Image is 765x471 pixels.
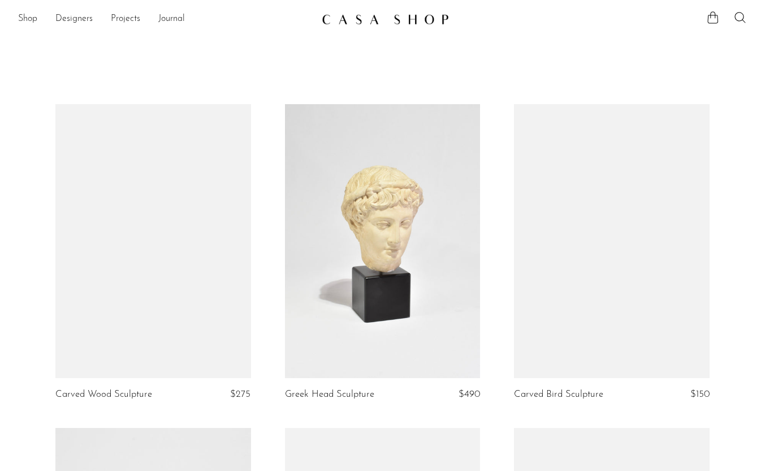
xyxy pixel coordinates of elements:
span: $150 [690,389,710,399]
a: Shop [18,12,37,27]
nav: Desktop navigation [18,10,313,29]
a: Designers [55,12,93,27]
a: Carved Bird Sculpture [514,389,603,400]
a: Carved Wood Sculpture [55,389,152,400]
span: $275 [230,389,250,399]
ul: NEW HEADER MENU [18,10,313,29]
a: Greek Head Sculpture [285,389,374,400]
a: Journal [158,12,185,27]
span: $490 [459,389,480,399]
a: Projects [111,12,140,27]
